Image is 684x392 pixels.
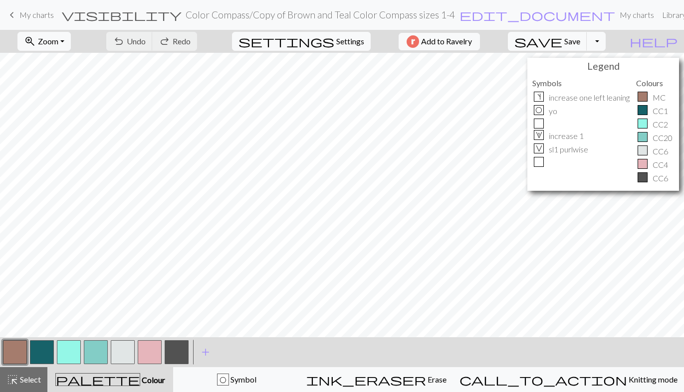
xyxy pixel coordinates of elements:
[19,10,54,19] span: My charts
[426,375,447,384] span: Erase
[534,105,544,115] div: O
[6,373,18,387] span: highlight_alt
[508,32,587,51] button: Save
[530,60,677,72] h4: Legend
[300,367,453,392] button: Erase
[173,367,300,392] button: O Symbol
[306,373,426,387] span: ink_eraser
[653,92,666,104] p: MC
[399,33,480,50] button: Add to Ravelry
[186,9,455,20] h2: Color Compass / Copy of Brown and Teal Color Compass sizes 1-4
[17,32,71,51] button: Zoom
[653,159,668,171] p: CC4
[549,92,630,104] p: increase one left leaning
[534,92,544,102] div: s
[549,105,557,117] p: yo
[18,375,41,384] span: Select
[62,8,182,22] span: visibility
[636,78,674,88] h5: Colours
[238,35,334,47] i: Settings
[140,375,165,385] span: Colour
[616,5,658,25] a: My charts
[514,34,562,48] span: save
[407,35,419,48] img: Ravelry
[56,373,140,387] span: palette
[453,367,684,392] button: Knitting mode
[653,105,668,117] p: CC1
[653,132,673,144] p: CC20
[6,8,18,22] span: keyboard_arrow_left
[630,34,678,48] span: help
[200,345,212,359] span: add
[218,374,228,386] div: O
[653,119,668,131] p: CC2
[534,130,544,140] div: 1
[421,35,472,48] span: Add to Ravelry
[238,34,334,48] span: settings
[459,373,627,387] span: call_to_action
[232,32,371,51] button: SettingsSettings
[47,367,173,392] button: Colour
[336,35,364,47] span: Settings
[564,36,580,46] span: Save
[532,78,631,88] h5: Symbols
[534,143,544,153] div: V
[627,375,678,384] span: Knitting mode
[229,375,256,384] span: Symbol
[549,143,588,155] p: sl1 purlwise
[24,34,36,48] span: zoom_in
[459,8,615,22] span: edit_document
[653,145,668,157] p: CC6
[549,130,584,142] p: increase 1
[6,6,54,23] a: My charts
[653,172,668,184] p: CC6
[38,36,58,46] span: Zoom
